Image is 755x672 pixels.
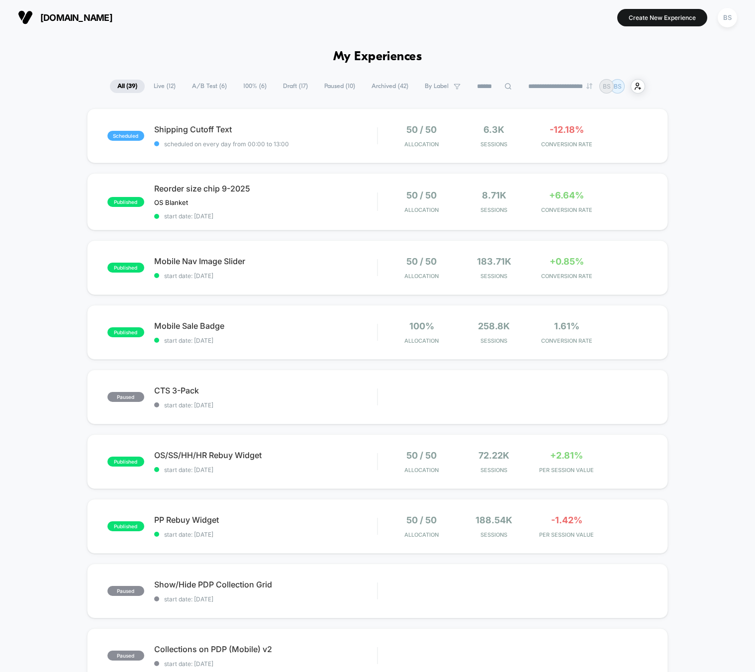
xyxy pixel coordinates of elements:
[154,450,377,460] span: OS/SS/HH/HR Rebuy Widget
[603,83,611,90] p: BS
[477,256,511,267] span: 183.71k
[614,83,622,90] p: BS
[18,10,33,25] img: Visually logo
[154,401,377,409] span: start date: [DATE]
[154,644,377,654] span: Collections on PDP (Mobile) v2
[406,515,437,525] span: 50 / 50
[364,80,416,93] span: Archived ( 42 )
[533,206,600,213] span: CONVERSION RATE
[533,141,600,148] span: CONVERSION RATE
[154,321,377,331] span: Mobile Sale Badge
[154,198,188,206] span: OS Blanket
[461,337,528,344] span: Sessions
[154,579,377,589] span: Show/Hide PDP Collection Grid
[154,140,377,148] span: scheduled on every day from 00:00 to 13:00
[478,321,510,331] span: 258.8k
[107,457,144,467] span: published
[107,263,144,273] span: published
[107,392,144,402] span: paused
[154,385,377,395] span: CTS 3-Pack
[550,256,584,267] span: +0.85%
[533,531,600,538] span: PER SESSION VALUE
[482,190,506,200] span: 8.71k
[107,651,144,661] span: paused
[533,467,600,474] span: PER SESSION VALUE
[404,531,439,538] span: Allocation
[154,660,377,668] span: start date: [DATE]
[461,141,528,148] span: Sessions
[461,206,528,213] span: Sessions
[550,124,584,135] span: -12.18%
[107,197,144,207] span: published
[154,531,377,538] span: start date: [DATE]
[154,124,377,134] span: Shipping Cutoff Text
[478,450,509,461] span: 72.22k
[154,337,377,344] span: start date: [DATE]
[425,83,449,90] span: By Label
[154,515,377,525] span: PP Rebuy Widget
[550,450,583,461] span: +2.81%
[154,256,377,266] span: Mobile Nav Image Slider
[404,337,439,344] span: Allocation
[406,190,437,200] span: 50 / 50
[154,595,377,603] span: start date: [DATE]
[107,327,144,337] span: published
[406,450,437,461] span: 50 / 50
[15,9,115,25] button: [DOMAIN_NAME]
[475,515,512,525] span: 188.54k
[276,80,315,93] span: Draft ( 17 )
[404,273,439,280] span: Allocation
[236,80,274,93] span: 100% ( 6 )
[406,124,437,135] span: 50 / 50
[107,521,144,531] span: published
[146,80,183,93] span: Live ( 12 )
[404,206,439,213] span: Allocation
[40,12,112,23] span: [DOMAIN_NAME]
[586,83,592,89] img: end
[533,337,600,344] span: CONVERSION RATE
[107,131,144,141] span: scheduled
[154,212,377,220] span: start date: [DATE]
[404,467,439,474] span: Allocation
[107,586,144,596] span: paused
[185,80,234,93] span: A/B Test ( 6 )
[110,80,145,93] span: All ( 39 )
[483,124,504,135] span: 6.3k
[154,272,377,280] span: start date: [DATE]
[409,321,434,331] span: 100%
[554,321,579,331] span: 1.61%
[404,141,439,148] span: Allocation
[333,50,422,64] h1: My Experiences
[715,7,740,28] button: BS
[154,184,377,193] span: Reorder size chip 9-2025
[461,273,528,280] span: Sessions
[617,9,707,26] button: Create New Experience
[406,256,437,267] span: 50 / 50
[154,466,377,474] span: start date: [DATE]
[461,531,528,538] span: Sessions
[551,515,582,525] span: -1.42%
[461,467,528,474] span: Sessions
[317,80,363,93] span: Paused ( 10 )
[549,190,584,200] span: +6.64%
[533,273,600,280] span: CONVERSION RATE
[718,8,737,27] div: BS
